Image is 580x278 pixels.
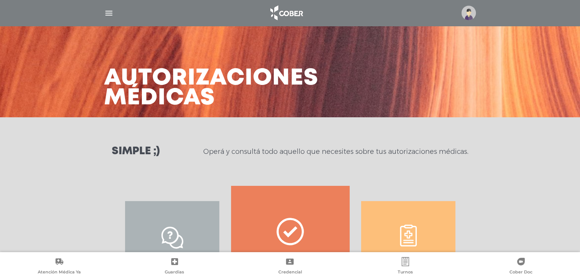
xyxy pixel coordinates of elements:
[461,6,476,20] img: profile-placeholder.svg
[2,257,117,276] a: Atención Médica Ya
[398,269,413,276] span: Turnos
[203,147,468,156] p: Operá y consultá todo aquello que necesites sobre tus autorizaciones médicas.
[232,257,348,276] a: Credencial
[463,257,578,276] a: Cober Doc
[509,269,532,276] span: Cober Doc
[266,4,306,22] img: logo_cober_home-white.png
[117,257,233,276] a: Guardias
[104,69,318,108] h3: Autorizaciones médicas
[112,146,160,157] h3: Simple ;)
[348,257,463,276] a: Turnos
[165,269,184,276] span: Guardias
[38,269,81,276] span: Atención Médica Ya
[104,8,114,18] img: Cober_menu-lines-white.svg
[278,269,302,276] span: Credencial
